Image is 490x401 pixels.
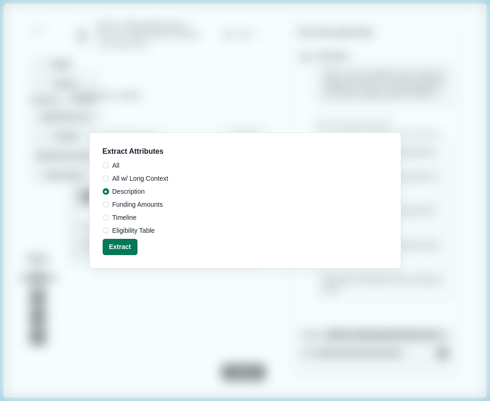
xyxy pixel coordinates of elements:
span: Timeline [112,213,137,223]
span: Funding Amounts [112,200,163,210]
button: Extract [103,239,137,255]
span: Description [112,187,145,197]
span: All w/ Long Context [112,174,169,184]
span: Eligibility Table [112,226,155,236]
span: All [112,161,120,171]
div: Extract Attributes [103,146,388,158]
